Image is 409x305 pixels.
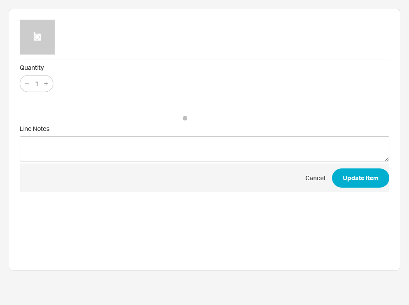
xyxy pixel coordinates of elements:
button: Update Item [332,168,389,188]
span: Quantity [20,64,389,72]
span: Cancel [305,174,325,182]
textarea: Line Notes [20,136,389,161]
span: Update Item [343,173,378,183]
img: no_photo [20,20,55,55]
span: Line Notes [20,125,389,133]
